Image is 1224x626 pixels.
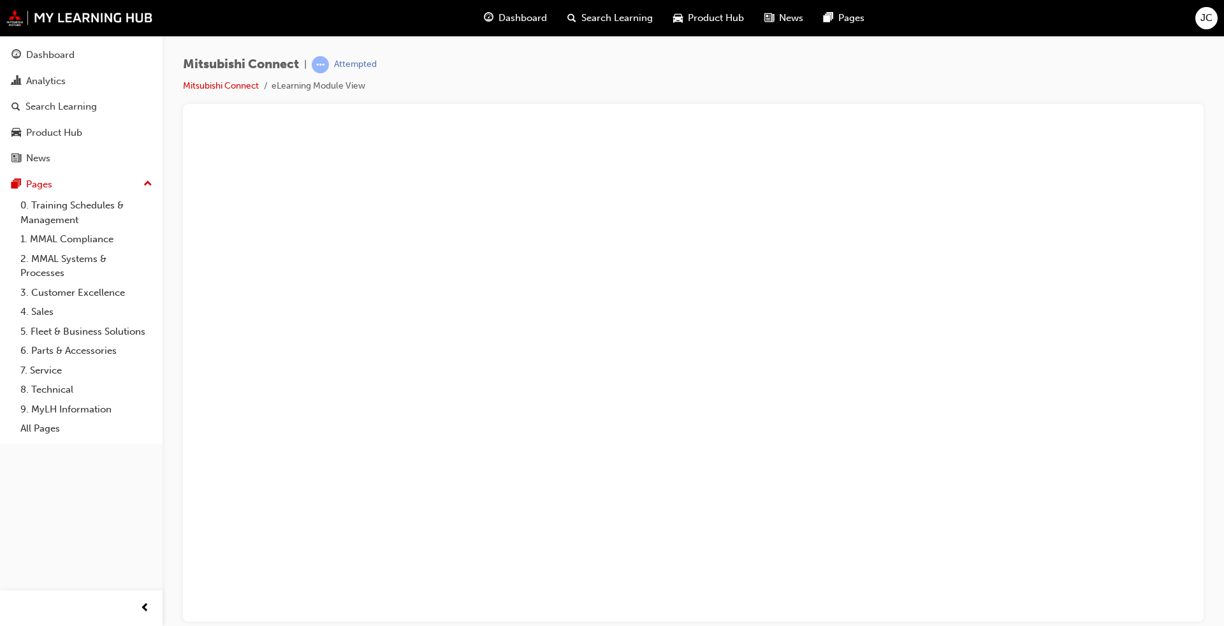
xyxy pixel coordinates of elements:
[26,48,75,62] div: Dashboard
[688,11,744,25] span: Product Hub
[15,302,157,322] a: 4. Sales
[26,151,50,166] div: News
[11,76,21,87] span: chart-icon
[15,341,157,361] a: 6. Parts & Accessories
[334,59,377,71] div: Attempted
[5,173,157,196] button: Pages
[813,5,875,31] a: pages-iconPages
[499,11,547,25] span: Dashboard
[140,601,150,616] span: prev-icon
[5,69,157,93] a: Analytics
[5,121,157,145] a: Product Hub
[15,283,157,303] a: 3. Customer Excellence
[567,10,576,26] span: search-icon
[838,11,864,25] span: Pages
[15,322,157,342] a: 5. Fleet & Business Solutions
[1200,11,1213,25] span: JC
[581,11,653,25] span: Search Learning
[779,11,803,25] span: News
[15,229,157,249] a: 1. MMAL Compliance
[15,361,157,381] a: 7. Service
[15,249,157,283] a: 2. MMAL Systems & Processes
[26,126,82,140] div: Product Hub
[11,179,21,191] span: pages-icon
[663,5,754,31] a: car-iconProduct Hub
[272,79,365,94] li: eLearning Module View
[1195,7,1218,29] button: JC
[824,10,833,26] span: pages-icon
[26,177,52,192] div: Pages
[312,56,329,73] span: learningRecordVerb_ATTEMPT-icon
[11,127,21,139] span: car-icon
[15,400,157,419] a: 9. MyLH Information
[15,380,157,400] a: 8. Technical
[764,10,774,26] span: news-icon
[11,101,20,113] span: search-icon
[15,196,157,229] a: 0. Training Schedules & Management
[143,176,152,193] span: up-icon
[26,74,66,89] div: Analytics
[11,50,21,61] span: guage-icon
[25,99,97,114] div: Search Learning
[11,153,21,164] span: news-icon
[5,43,157,67] a: Dashboard
[183,57,299,72] span: Mitsubishi Connect
[673,10,683,26] span: car-icon
[5,147,157,170] a: News
[557,5,663,31] a: search-iconSearch Learning
[474,5,557,31] a: guage-iconDashboard
[6,10,153,26] img: mmal
[304,57,307,72] span: |
[183,80,259,91] a: Mitsubishi Connect
[5,95,157,119] a: Search Learning
[484,10,493,26] span: guage-icon
[754,5,813,31] a: news-iconNews
[5,41,157,173] button: DashboardAnalyticsSearch LearningProduct HubNews
[15,419,157,439] a: All Pages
